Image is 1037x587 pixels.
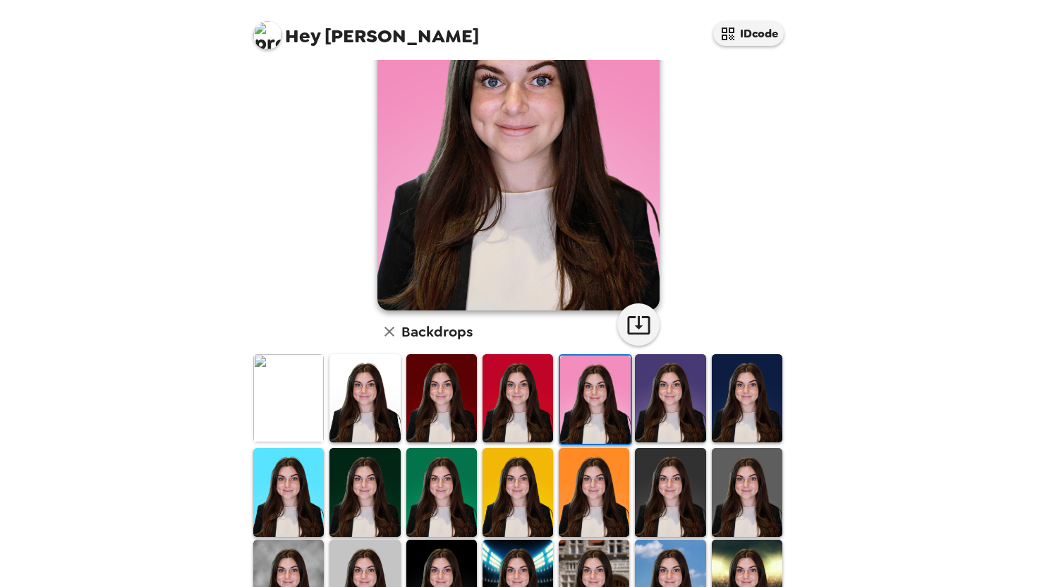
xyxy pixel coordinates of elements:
[253,354,324,442] img: Original
[253,21,281,49] img: profile pic
[253,14,479,46] span: [PERSON_NAME]
[285,23,320,49] span: Hey
[713,21,784,46] button: IDcode
[401,320,473,343] h6: Backdrops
